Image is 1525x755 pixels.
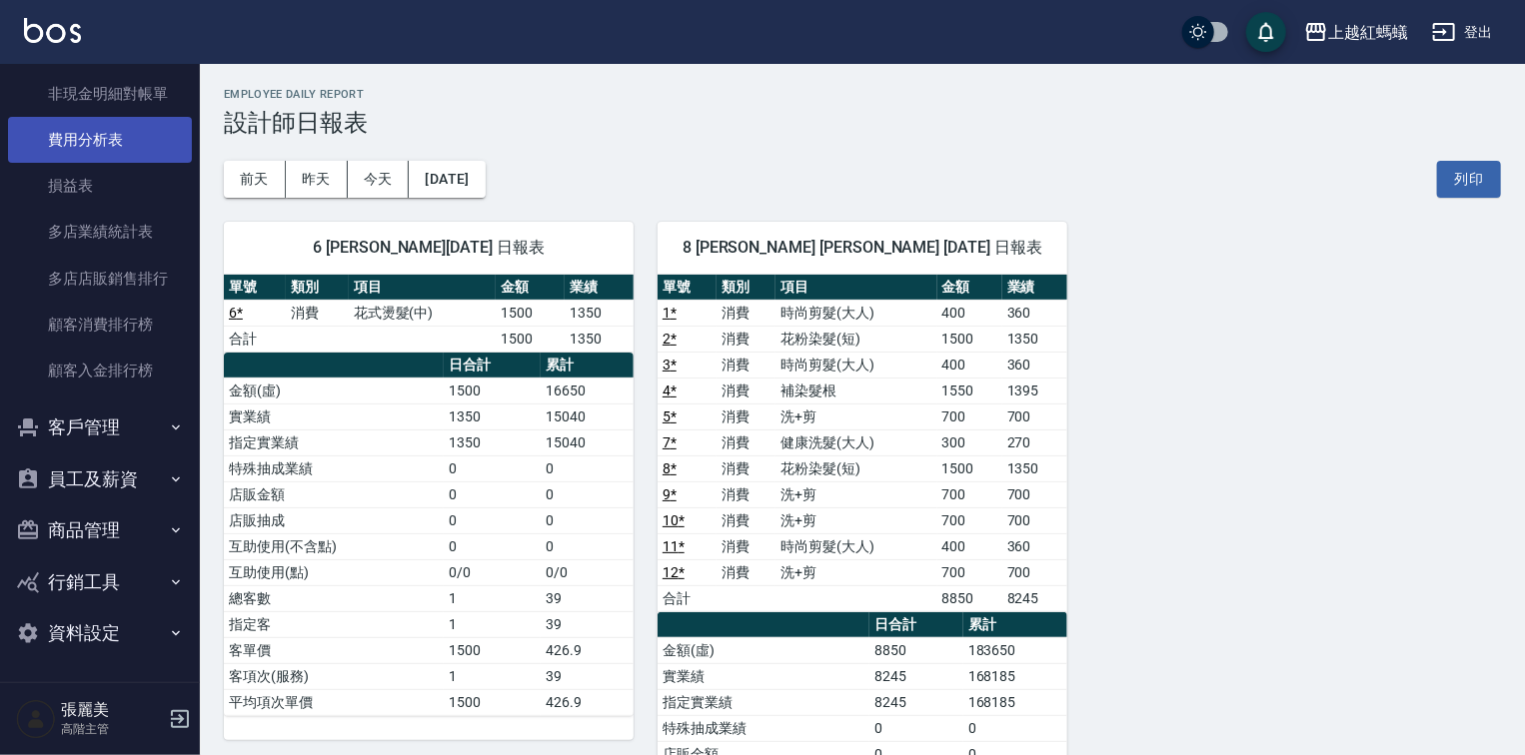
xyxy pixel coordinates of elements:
[775,481,936,507] td: 洗+剪
[61,700,163,720] h5: 張麗美
[224,377,444,403] td: 金額(虛)
[8,556,192,608] button: 行銷工具
[286,161,348,198] button: 昨天
[565,275,634,301] th: 業績
[775,507,936,533] td: 洗+剪
[937,403,1002,429] td: 700
[8,209,192,255] a: 多店業績統計表
[224,637,444,663] td: 客單價
[717,429,775,455] td: 消費
[444,377,541,403] td: 1500
[1437,161,1501,198] button: 列印
[8,453,192,505] button: 員工及薪資
[496,300,565,326] td: 1500
[224,507,444,533] td: 店販抽成
[444,429,541,455] td: 1350
[24,18,81,43] img: Logo
[61,720,163,738] p: 高階主管
[541,429,634,455] td: 15040
[869,637,963,663] td: 8850
[658,275,1067,612] table: a dense table
[444,481,541,507] td: 0
[717,403,775,429] td: 消費
[496,326,565,352] td: 1500
[869,612,963,638] th: 日合計
[541,663,634,689] td: 39
[224,275,286,301] th: 單號
[937,533,1002,559] td: 400
[658,585,717,611] td: 合計
[541,377,634,403] td: 16650
[224,326,286,352] td: 合計
[541,533,634,559] td: 0
[224,533,444,559] td: 互助使用(不含點)
[1002,559,1067,585] td: 700
[775,352,936,377] td: 時尚剪髮(大人)
[717,559,775,585] td: 消費
[1002,275,1067,301] th: 業績
[444,559,541,585] td: 0/0
[717,377,775,403] td: 消費
[224,353,634,716] table: a dense table
[541,559,634,585] td: 0/0
[248,238,610,258] span: 6 [PERSON_NAME][DATE] 日報表
[937,481,1002,507] td: 700
[937,429,1002,455] td: 300
[541,507,634,533] td: 0
[444,533,541,559] td: 0
[869,663,963,689] td: 8245
[565,300,634,326] td: 1350
[444,455,541,481] td: 0
[444,611,541,637] td: 1
[224,585,444,611] td: 總客數
[775,429,936,455] td: 健康洗髮(大人)
[1002,300,1067,326] td: 360
[963,715,1067,741] td: 0
[224,161,286,198] button: 前天
[348,161,410,198] button: 今天
[869,715,963,741] td: 0
[937,326,1002,352] td: 1500
[444,403,541,429] td: 1350
[8,607,192,659] button: 資料設定
[937,377,1002,403] td: 1550
[541,403,634,429] td: 15040
[937,300,1002,326] td: 400
[496,275,565,301] th: 金額
[224,109,1501,137] h3: 設計師日報表
[1296,12,1416,53] button: 上越紅螞蟻
[224,275,634,353] table: a dense table
[565,326,634,352] td: 1350
[1002,507,1067,533] td: 700
[541,585,634,611] td: 39
[16,699,56,739] img: Person
[8,348,192,393] a: 顧客入金排行榜
[717,275,775,301] th: 類別
[444,507,541,533] td: 0
[869,689,963,715] td: 8245
[1002,403,1067,429] td: 700
[224,481,444,507] td: 店販金額
[717,481,775,507] td: 消費
[658,663,869,689] td: 實業績
[658,689,869,715] td: 指定實業績
[224,689,444,715] td: 平均項次單價
[541,637,634,663] td: 426.9
[717,326,775,352] td: 消費
[775,300,936,326] td: 時尚剪髮(大人)
[1002,352,1067,377] td: 360
[349,300,497,326] td: 花式燙髮(中)
[541,353,634,378] th: 累計
[717,455,775,481] td: 消費
[224,455,444,481] td: 特殊抽成業績
[349,275,497,301] th: 項目
[224,429,444,455] td: 指定實業績
[286,275,348,301] th: 類別
[717,507,775,533] td: 消費
[224,663,444,689] td: 客項次(服務)
[658,275,717,301] th: 單號
[444,663,541,689] td: 1
[1002,377,1067,403] td: 1395
[8,302,192,348] a: 顧客消費排行榜
[658,637,869,663] td: 金額(虛)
